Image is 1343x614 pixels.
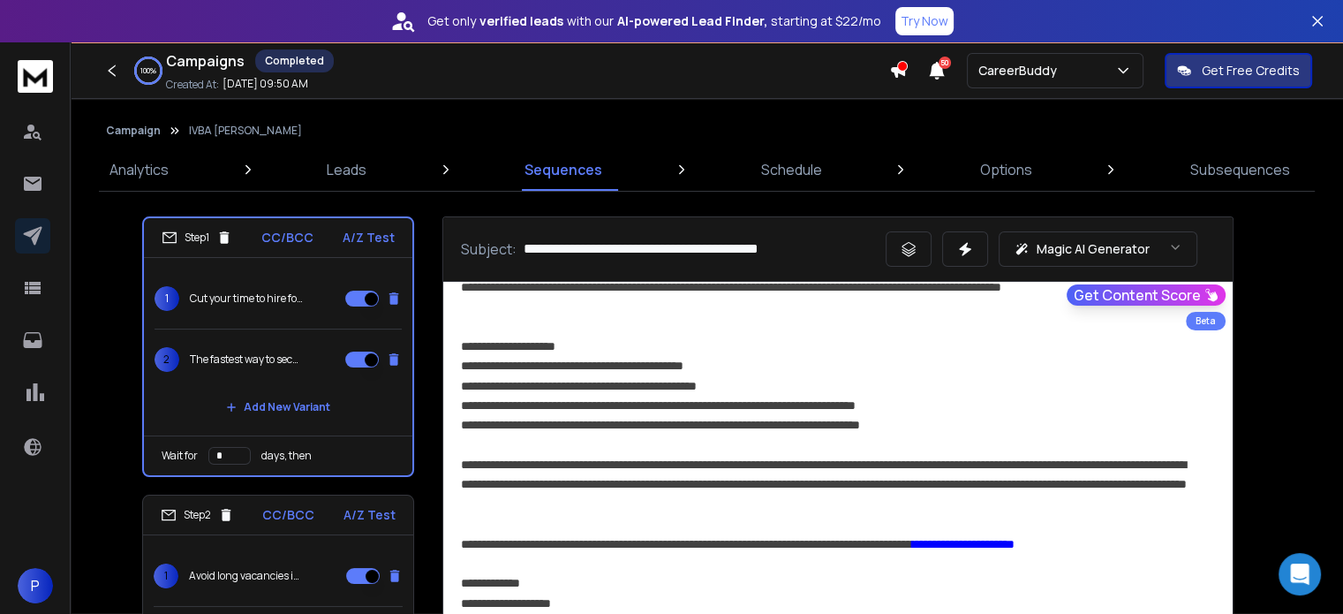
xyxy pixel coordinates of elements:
p: A/Z Test [343,506,396,524]
a: Analytics [99,148,179,191]
div: Open Intercom Messenger [1279,553,1321,595]
p: Subsequences [1190,159,1290,180]
p: Try Now [901,12,948,30]
p: Options [980,159,1032,180]
p: 100 % [140,65,156,76]
p: Magic AI Generator [1037,240,1150,258]
p: Schedule [761,159,822,180]
p: [DATE] 09:50 AM [223,77,308,91]
div: Step 2 [161,507,234,523]
a: Sequences [514,148,613,191]
li: Step1CC/BCCA/Z Test1Cut your time to hire for top banking talent2The fastest way to secure top in... [142,216,414,477]
p: Sequences [524,159,602,180]
p: CC/BCC [261,229,313,246]
p: Leads [327,159,366,180]
p: Get Free Credits [1202,62,1300,80]
p: A/Z Test [343,229,395,246]
p: Created At: [166,78,219,92]
a: Subsequences [1180,148,1301,191]
p: The fastest way to secure top investment banking talent [190,352,303,367]
p: CC/BCC [262,506,314,524]
button: Campaign [106,124,161,138]
strong: verified leads [479,12,563,30]
button: Magic AI Generator [999,231,1197,267]
span: 1 [154,564,178,588]
a: Schedule [751,148,833,191]
p: CareerBuddy [978,62,1064,80]
button: Get Content Score [1067,284,1226,306]
button: Try Now [895,7,954,35]
p: Get only with our starting at $22/mo [427,12,881,30]
button: Add New Variant [212,390,344,425]
h1: Campaigns [166,50,245,72]
button: Get Free Credits [1165,53,1312,88]
p: IVBA [PERSON_NAME] [189,124,302,138]
img: logo [18,60,53,93]
span: 1 [155,286,179,311]
span: 50 [939,57,951,69]
div: Completed [255,49,334,72]
span: 2 [155,347,179,372]
div: Step 1 [162,230,232,246]
p: Avoid long vacancies in critical banking roles [189,569,302,583]
a: Options [970,148,1043,191]
p: Analytics [109,159,169,180]
div: Beta [1186,312,1226,330]
strong: AI-powered Lead Finder, [617,12,767,30]
p: days, then [261,449,312,463]
button: P [18,568,53,603]
p: Subject: [461,239,517,260]
p: Wait for [162,449,198,463]
a: Leads [316,148,377,191]
p: Cut your time to hire for top banking talent [190,292,303,306]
